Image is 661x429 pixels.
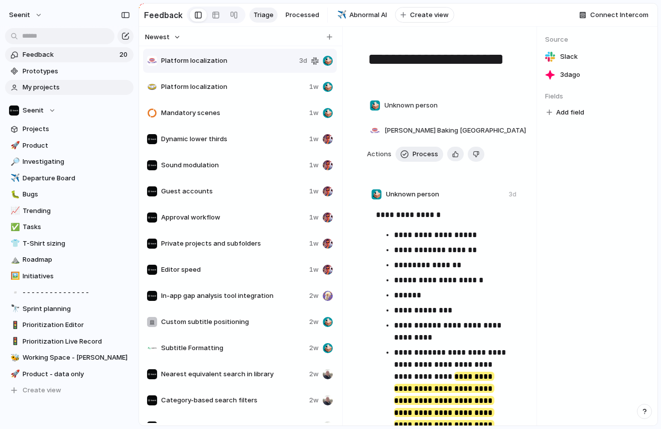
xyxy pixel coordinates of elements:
[161,160,305,170] span: Sound modulation
[11,140,18,151] div: 🚀
[5,122,134,137] a: Projects
[336,10,346,20] button: ✈️
[11,336,18,347] div: 🚦
[5,171,134,186] div: ✈️Departure Board
[11,319,18,331] div: 🚦
[367,123,524,139] button: [PERSON_NAME] Baking [GEOGRAPHIC_DATA]
[5,220,134,235] div: ✅Tasks
[545,91,649,101] span: Fields
[11,254,18,266] div: ⛰️
[395,7,454,23] button: Create view
[468,147,484,162] button: Delete
[5,269,134,284] a: 🖼️Initiatives
[161,317,305,327] span: Custom subtitle positioning
[9,369,19,379] button: 🚀
[23,287,130,297] span: - - - - - - - - - - - - - - -
[384,126,526,136] span: [PERSON_NAME] Baking [GEOGRAPHIC_DATA]
[161,395,305,405] span: Category-based search filters
[23,189,130,199] span: Bugs
[309,108,319,118] span: 1w
[9,271,19,281] button: 🖼️
[309,291,319,301] span: 2w
[332,8,391,23] a: ✈️Abnormal AI
[23,66,130,76] span: Prototypes
[5,252,134,267] a: ⛰️Roadmap
[509,190,516,199] div: 3d
[161,134,305,144] span: Dynamic lower thirds
[5,301,134,316] div: 🔭Sprint planning
[386,189,439,199] span: Unknown person
[23,255,130,265] span: Roadmap
[144,9,183,21] h2: Feedback
[249,8,278,23] a: Triage
[9,189,19,199] button: 🐛
[309,160,319,170] span: 1w
[161,82,305,92] span: Platform localization
[5,103,134,118] button: Seenit
[11,156,18,168] div: 🔎
[23,222,130,232] span: Tasks
[9,320,19,330] button: 🚦
[367,97,440,114] button: Unknown person
[5,138,134,153] div: 🚀Product
[161,212,305,223] span: Approval workflow
[5,285,134,300] a: ▫️- - - - - - - - - - - - - - -
[5,80,134,95] a: My projects
[5,334,134,349] a: 🚦Prioritization Live Record
[11,205,18,217] div: 📈
[9,304,19,314] button: 🔭
[5,64,134,79] a: Prototypes
[11,222,18,233] div: ✅
[23,271,130,281] span: Initiatives
[575,8,652,23] button: Connect Intercom
[5,350,134,365] div: 🐝Working Space - [PERSON_NAME]
[23,337,130,347] span: Prioritization Live Record
[5,187,134,202] div: 🐛Bugs
[5,236,134,251] a: 👕T-Shirt sizing
[410,10,449,20] span: Create view
[161,265,305,275] span: Editor speed
[23,157,130,167] span: Investigating
[119,50,129,60] span: 20
[5,154,134,169] a: 🔎Investigating
[309,82,319,92] span: 1w
[413,149,438,159] span: Process
[161,369,305,379] span: Nearest equivalent search in library
[384,100,438,111] span: Unknown person
[9,353,19,363] button: 🐝
[11,368,18,380] div: 🚀
[11,287,18,298] div: ▫️
[9,255,19,265] button: ⛰️
[23,239,130,249] span: T-Shirt sizing
[23,50,116,60] span: Feedback
[161,239,305,249] span: Private projects and subfolders
[23,369,130,379] span: Product - data only
[309,186,319,196] span: 1w
[23,141,130,151] span: Product
[5,203,134,219] a: 📈Trending
[9,173,19,183] button: ✈️
[11,303,18,314] div: 🔭
[161,108,305,118] span: Mandatory scenes
[11,352,18,364] div: 🐝
[545,35,649,45] span: Source
[545,106,586,119] button: Add field
[9,10,30,20] span: Seenit
[5,317,134,333] a: 🚦Prioritization Editor
[309,317,319,327] span: 2w
[23,173,130,183] span: Departure Board
[23,206,130,216] span: Trending
[5,367,134,382] div: 🚀Product - data only
[9,157,19,167] button: 🔎
[11,189,18,200] div: 🐛
[309,343,319,353] span: 2w
[253,10,274,20] span: Triage
[161,343,305,353] span: Subtitle Formatting
[23,105,44,116] span: Seenit
[145,32,170,42] span: Newest
[349,10,387,20] span: Abnormal AI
